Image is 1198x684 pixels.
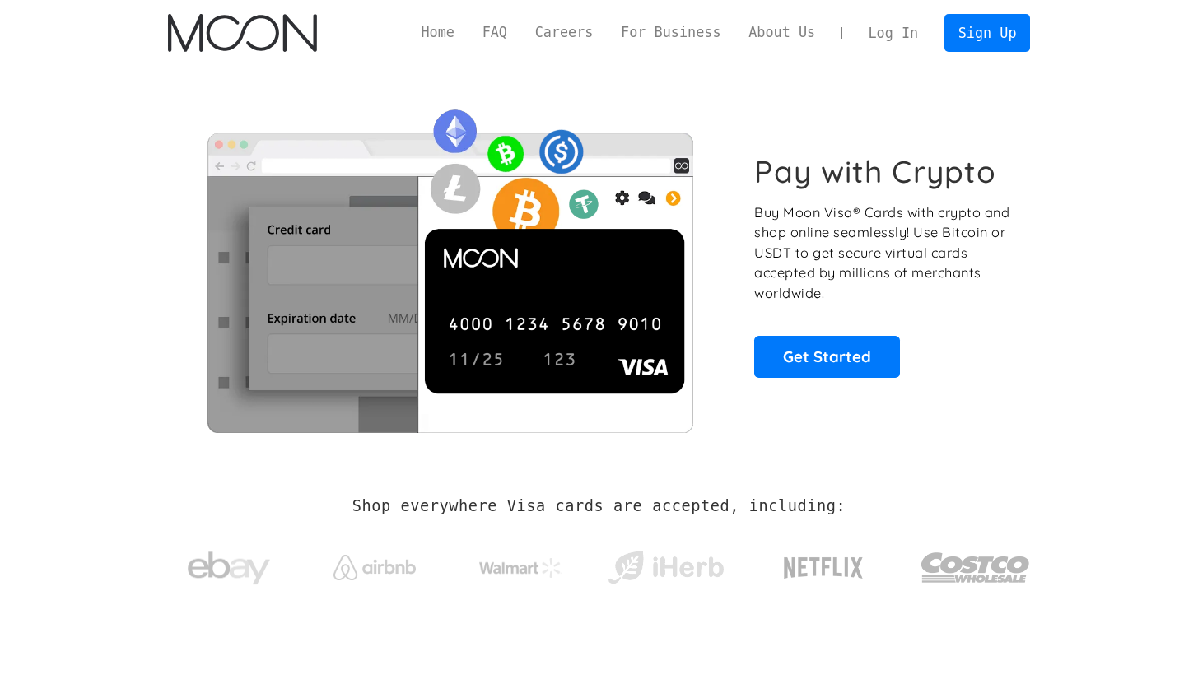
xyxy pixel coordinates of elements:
[352,497,846,515] h2: Shop everywhere Visa cards are accepted, including:
[188,542,270,594] img: ebay
[408,22,468,43] a: Home
[168,526,291,603] a: ebay
[734,22,829,43] a: About Us
[754,202,1012,304] p: Buy Moon Visa® Cards with crypto and shop online seamlessly! Use Bitcoin or USDT to get secure vi...
[468,22,521,43] a: FAQ
[333,555,416,580] img: Airbnb
[754,153,996,190] h1: Pay with Crypto
[750,531,897,597] a: Netflix
[782,547,865,589] img: Netflix
[168,98,732,432] img: Moon Cards let you spend your crypto anywhere Visa is accepted.
[607,22,734,43] a: For Business
[921,520,1031,607] a: Costco
[521,22,607,43] a: Careers
[855,15,932,51] a: Log In
[168,14,317,52] img: Moon Logo
[944,14,1030,51] a: Sign Up
[479,558,562,578] img: Walmart
[168,14,317,52] a: home
[604,547,727,589] img: iHerb
[604,530,727,598] a: iHerb
[921,537,1031,598] img: Costco
[313,538,436,589] a: Airbnb
[754,336,900,377] a: Get Started
[459,542,581,586] a: Walmart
